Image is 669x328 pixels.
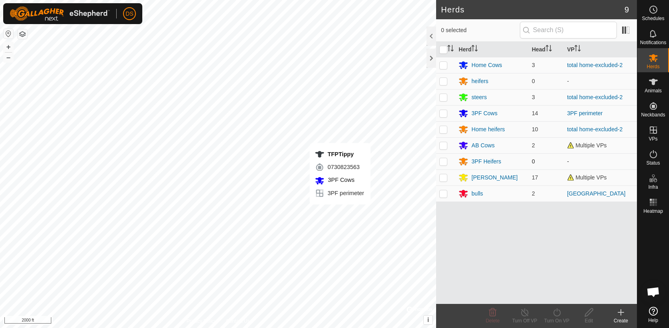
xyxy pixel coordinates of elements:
td: - [564,153,637,169]
a: total home-excluded-2 [567,62,623,68]
a: Help [637,304,669,326]
img: Gallagher Logo [10,6,110,21]
span: i [427,316,429,323]
span: 14 [532,110,538,116]
span: 3 [532,94,535,100]
span: 0 [532,78,535,84]
div: Turn Off VP [509,317,541,324]
button: Map Layers [18,29,27,39]
span: 0 [532,158,535,165]
span: Status [646,161,660,165]
p-sorticon: Activate to sort [574,46,581,53]
div: Home heifers [471,125,505,134]
span: Notifications [640,40,666,45]
div: 3PF Heifers [471,157,501,166]
span: Infra [648,185,658,189]
span: Help [648,318,658,323]
a: Privacy Policy [186,318,216,325]
span: 3PF Cows [326,177,354,183]
div: Edit [573,317,605,324]
div: TFPTippy [315,149,364,159]
span: 3 [532,62,535,68]
span: 2 [532,190,535,197]
div: heifers [471,77,488,86]
span: 17 [532,174,538,181]
th: Herd [455,42,528,57]
h2: Herds [441,5,625,14]
div: [PERSON_NAME] [471,173,517,182]
a: [GEOGRAPHIC_DATA] [567,190,626,197]
a: total home-excluded-2 [567,94,623,100]
div: Create [605,317,637,324]
span: Animals [645,88,662,93]
span: 0 selected [441,26,519,35]
span: Herds [647,64,659,69]
input: Search (S) [520,22,617,39]
span: 2 [532,142,535,149]
a: total home-excluded-2 [567,126,623,132]
div: bulls [471,189,483,198]
p-sorticon: Activate to sort [546,46,552,53]
div: AB Cows [471,141,495,150]
span: 10 [532,126,538,132]
div: 3PF Cows [471,109,497,118]
button: Reset Map [4,29,13,39]
button: i [424,316,433,324]
div: 3PF perimeter [315,189,364,198]
span: Multiple VPs [567,174,607,181]
button: + [4,42,13,52]
span: Heatmap [643,209,663,214]
span: 9 [625,4,629,16]
p-sorticon: Activate to sort [447,46,454,53]
div: Home Cows [471,61,502,69]
div: steers [471,93,487,102]
p-sorticon: Activate to sort [471,46,478,53]
span: Delete [486,318,500,324]
span: Multiple VPs [567,142,607,149]
th: Head [529,42,564,57]
a: 3PF perimeter [567,110,603,116]
button: – [4,53,13,62]
div: 0730823563 [315,162,364,172]
span: Schedules [642,16,664,21]
th: VP [564,42,637,57]
span: Neckbands [641,112,665,117]
span: DS [125,10,133,18]
a: Contact Us [226,318,250,325]
span: VPs [649,136,657,141]
td: - [564,73,637,89]
div: Turn On VP [541,317,573,324]
div: Open chat [641,280,665,304]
